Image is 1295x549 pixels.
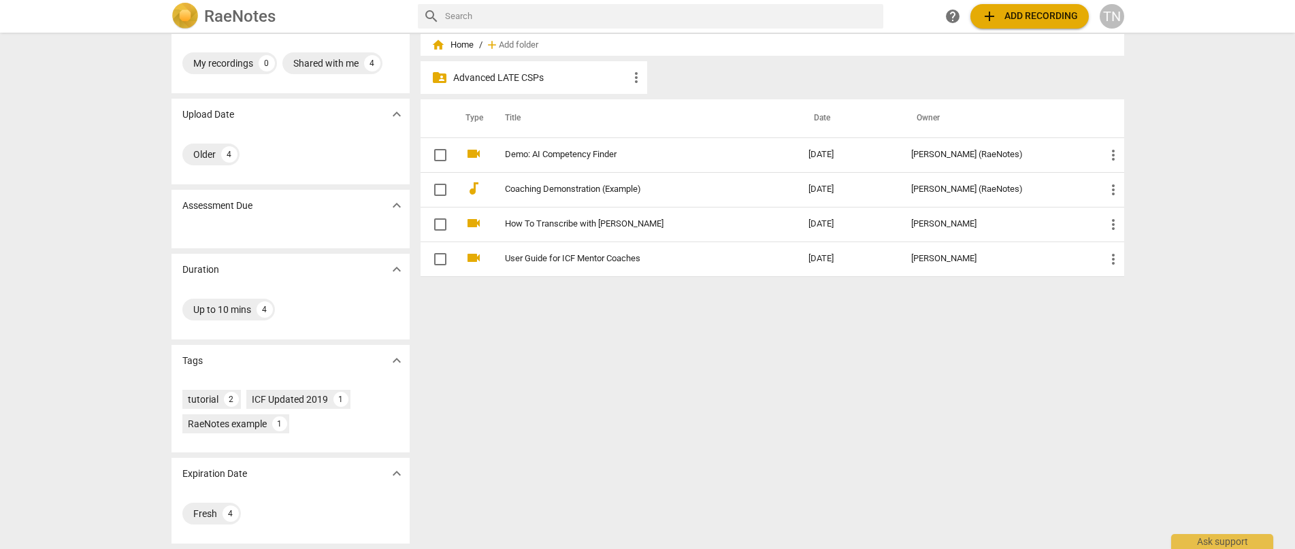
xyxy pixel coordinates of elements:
td: [DATE] [798,242,900,276]
div: [PERSON_NAME] [911,219,1083,229]
span: add [485,38,499,52]
span: Home [431,38,474,52]
span: search [423,8,440,24]
span: more_vert [628,69,644,86]
div: 1 [333,392,348,407]
span: expand_more [389,465,405,482]
p: Assessment Due [182,199,252,213]
a: Help [940,4,965,29]
td: [DATE] [798,172,900,207]
button: Show more [387,350,407,371]
div: ICF Updated 2019 [252,393,328,406]
div: 1 [272,416,287,431]
div: Ask support [1171,534,1273,549]
div: 2 [224,392,239,407]
span: more_vert [1105,251,1121,267]
th: Owner [900,99,1094,137]
span: expand_more [389,261,405,278]
div: 0 [259,55,275,71]
span: help [945,8,961,24]
p: Tags [182,354,203,368]
th: Title [489,99,798,137]
div: [PERSON_NAME] [911,254,1083,264]
div: 4 [221,146,237,163]
td: [DATE] [798,137,900,172]
span: expand_more [389,106,405,122]
a: User Guide for ICF Mentor Coaches [505,254,759,264]
th: Type [455,99,489,137]
div: Fresh [193,507,217,520]
div: 4 [364,55,380,71]
th: Date [798,99,900,137]
button: Show more [387,104,407,124]
div: Older [193,148,216,161]
span: Add recording [981,8,1078,24]
div: [PERSON_NAME] (RaeNotes) [911,184,1083,195]
a: Demo: AI Competency Finder [505,150,759,160]
span: audiotrack [465,180,482,197]
a: Coaching Demonstration (Example) [505,184,759,195]
span: add [981,8,998,24]
p: Duration [182,263,219,277]
input: Search [445,5,878,27]
img: Logo [171,3,199,30]
span: home [431,38,445,52]
p: Advanced LATE CSPs [453,71,629,85]
span: expand_more [389,197,405,214]
div: Up to 10 mins [193,303,251,316]
div: [PERSON_NAME] (RaeNotes) [911,150,1083,160]
button: Show more [387,259,407,280]
span: more_vert [1105,147,1121,163]
div: RaeNotes example [188,417,267,431]
span: videocam [465,250,482,266]
div: My recordings [193,56,253,70]
button: Upload [970,4,1089,29]
p: Upload Date [182,107,234,122]
a: How To Transcribe with [PERSON_NAME] [505,219,759,229]
div: 4 [257,301,273,318]
h2: RaeNotes [204,7,276,26]
div: tutorial [188,393,218,406]
a: LogoRaeNotes [171,3,407,30]
button: Show more [387,195,407,216]
span: expand_more [389,352,405,369]
span: more_vert [1105,216,1121,233]
button: TN [1100,4,1124,29]
span: more_vert [1105,182,1121,198]
p: Expiration Date [182,467,247,481]
button: Show more [387,463,407,484]
div: 4 [223,505,239,522]
span: videocam [465,146,482,162]
span: / [479,40,482,50]
span: Add folder [499,40,538,50]
div: Shared with me [293,56,359,70]
span: videocam [465,215,482,231]
span: folder_shared [431,69,448,86]
td: [DATE] [798,207,900,242]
